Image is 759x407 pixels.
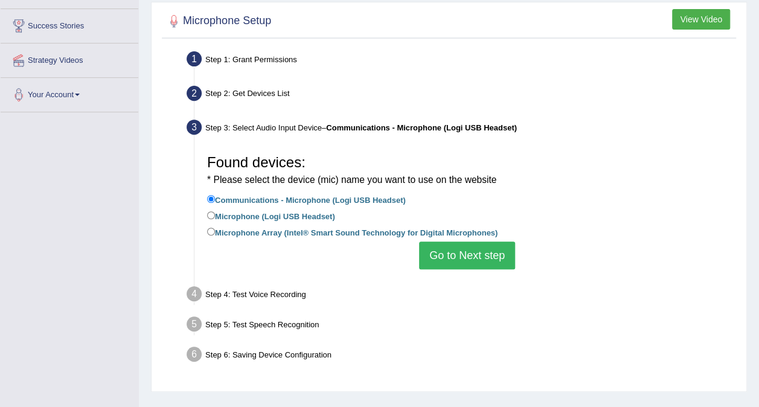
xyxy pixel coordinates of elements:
label: Communications - Microphone (Logi USB Headset) [207,193,406,206]
small: * Please select the device (mic) name you want to use on the website [207,175,496,185]
input: Communications - Microphone (Logi USB Headset) [207,195,215,203]
div: Step 2: Get Devices List [181,82,741,109]
h3: Found devices: [207,155,727,187]
div: Step 1: Grant Permissions [181,48,741,74]
div: Step 4: Test Voice Recording [181,283,741,309]
a: Strategy Videos [1,43,138,74]
label: Microphone (Logi USB Headset) [207,209,335,222]
a: Your Account [1,78,138,108]
a: Success Stories [1,9,138,39]
button: View Video [672,9,730,30]
input: Microphone (Logi USB Headset) [207,211,215,219]
button: Go to Next step [419,242,515,269]
span: – [322,123,517,132]
div: Step 6: Saving Device Configuration [181,343,741,370]
div: Step 5: Test Speech Recognition [181,313,741,339]
label: Microphone Array (Intel® Smart Sound Technology for Digital Microphones) [207,225,498,239]
input: Microphone Array (Intel® Smart Sound Technology for Digital Microphones) [207,228,215,236]
b: Communications - Microphone (Logi USB Headset) [326,123,517,132]
h2: Microphone Setup [165,12,271,30]
div: Step 3: Select Audio Input Device [181,116,741,143]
